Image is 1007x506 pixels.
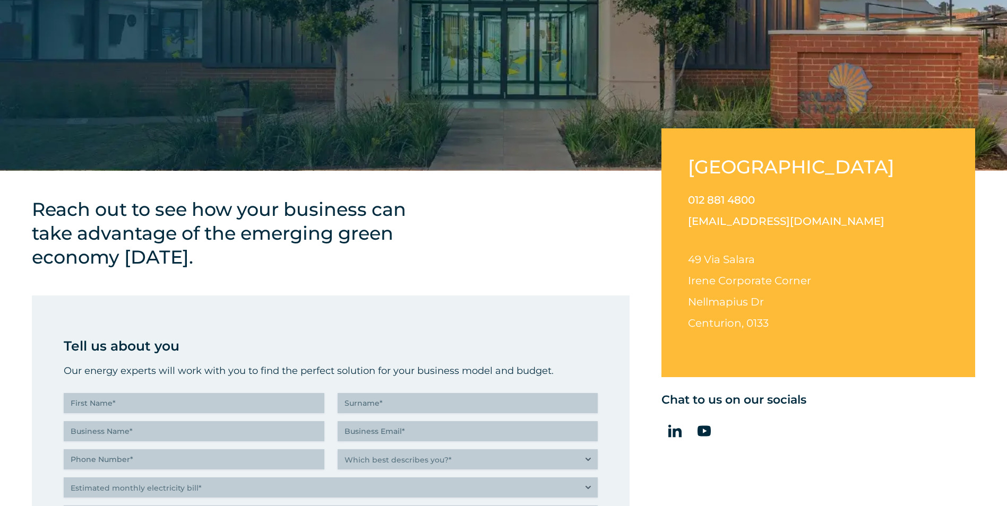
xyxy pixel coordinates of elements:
[32,197,430,269] h4: Reach out to see how your business can take advantage of the emerging green economy [DATE].
[688,295,764,308] span: Nellmapius Dr
[688,194,755,206] a: 012 881 4800
[64,363,598,379] p: Our energy experts will work with you to find the perfect solution for your business model and bu...
[688,317,769,329] span: Centurion, 0133
[688,215,884,228] a: [EMAIL_ADDRESS][DOMAIN_NAME]
[688,253,755,266] span: 49 Via Salara
[661,393,975,407] h5: Chat to us on our socials
[688,155,903,179] h2: [GEOGRAPHIC_DATA]
[64,393,324,413] input: First Name*
[64,421,324,441] input: Business Name*
[338,421,598,441] input: Business Email*
[688,274,811,287] span: Irene Corporate Corner
[64,449,324,469] input: Phone Number*
[338,393,598,413] input: Surname*
[64,335,598,356] p: Tell us about you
